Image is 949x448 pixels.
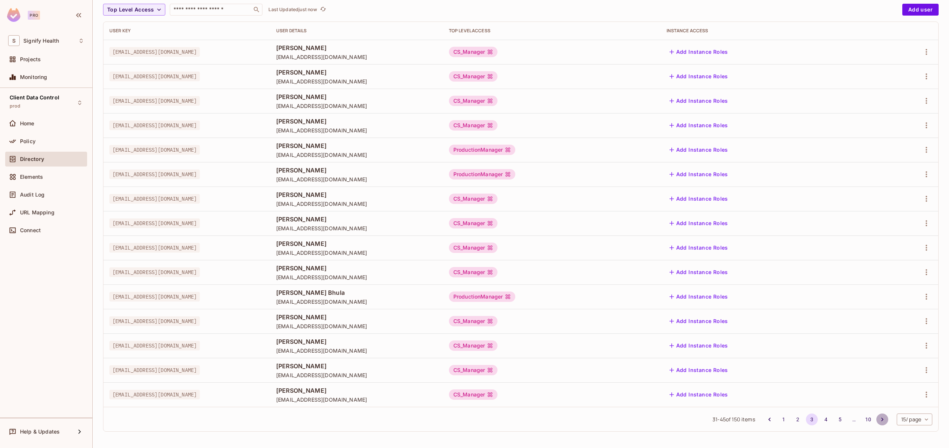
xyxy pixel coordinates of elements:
[449,389,498,400] div: CS_Manager
[109,218,200,228] span: [EMAIL_ADDRESS][DOMAIN_NAME]
[109,96,200,106] span: [EMAIL_ADDRESS][DOMAIN_NAME]
[667,242,731,254] button: Add Instance Roles
[109,194,200,204] span: [EMAIL_ADDRESS][DOMAIN_NAME]
[276,396,437,403] span: [EMAIL_ADDRESS][DOMAIN_NAME]
[103,4,165,16] button: Top Level Access
[449,316,498,326] div: CS_Manager
[20,121,34,126] span: Home
[449,267,498,277] div: CS_Manager
[276,93,437,101] span: [PERSON_NAME]
[862,414,874,425] button: Go to page 10
[109,292,200,302] span: [EMAIL_ADDRESS][DOMAIN_NAME]
[820,414,832,425] button: Go to page 4
[792,414,804,425] button: Go to page 2
[109,341,200,350] span: [EMAIL_ADDRESS][DOMAIN_NAME]
[449,340,498,351] div: CS_Manager
[109,243,200,253] span: [EMAIL_ADDRESS][DOMAIN_NAME]
[20,429,60,435] span: Help & Updates
[902,4,939,16] button: Add user
[317,5,327,14] span: Click to refresh data
[10,103,21,109] span: prod
[23,38,59,44] span: Workspace: Signify Health
[449,71,498,82] div: CS_Manager
[667,364,731,376] button: Add Instance Roles
[276,240,437,248] span: [PERSON_NAME]
[449,169,516,179] div: ProductionManager
[276,53,437,60] span: [EMAIL_ADDRESS][DOMAIN_NAME]
[276,151,437,158] span: [EMAIL_ADDRESS][DOMAIN_NAME]
[667,119,731,131] button: Add Instance Roles
[276,78,437,85] span: [EMAIL_ADDRESS][DOMAIN_NAME]
[320,6,326,13] span: refresh
[449,145,516,155] div: ProductionManager
[667,389,731,401] button: Add Instance Roles
[276,313,437,321] span: [PERSON_NAME]
[109,47,200,57] span: [EMAIL_ADDRESS][DOMAIN_NAME]
[834,414,846,425] button: Go to page 5
[7,8,20,22] img: SReyMgAAAABJRU5ErkJggg==
[276,298,437,305] span: [EMAIL_ADDRESS][DOMAIN_NAME]
[276,225,437,232] span: [EMAIL_ADDRESS][DOMAIN_NAME]
[107,5,154,14] span: Top Level Access
[712,415,755,424] span: 31 - 45 of 150 items
[268,7,317,13] p: Last Updated just now
[20,192,44,198] span: Audit Log
[449,96,498,106] div: CS_Manager
[109,145,200,155] span: [EMAIL_ADDRESS][DOMAIN_NAME]
[276,200,437,207] span: [EMAIL_ADDRESS][DOMAIN_NAME]
[20,74,47,80] span: Monitoring
[449,194,498,204] div: CS_Manager
[20,156,44,162] span: Directory
[876,414,888,425] button: Go to next page
[449,243,498,253] div: CS_Manager
[109,121,200,130] span: [EMAIL_ADDRESS][DOMAIN_NAME]
[109,28,264,34] div: User Key
[276,372,437,379] span: [EMAIL_ADDRESS][DOMAIN_NAME]
[276,323,437,330] span: [EMAIL_ADDRESS][DOMAIN_NAME]
[276,264,437,272] span: [PERSON_NAME]
[276,215,437,223] span: [PERSON_NAME]
[848,416,860,423] div: …
[667,28,867,34] div: Instance Access
[20,227,41,233] span: Connect
[449,365,498,375] div: CS_Manager
[276,102,437,109] span: [EMAIL_ADDRESS][DOMAIN_NAME]
[667,340,731,352] button: Add Instance Roles
[667,70,731,82] button: Add Instance Roles
[318,5,327,14] button: refresh
[667,193,731,205] button: Add Instance Roles
[276,28,437,34] div: User Details
[10,95,59,101] span: Client Data Control
[276,249,437,256] span: [EMAIL_ADDRESS][DOMAIN_NAME]
[778,414,790,425] button: Go to page 1
[667,266,731,278] button: Add Instance Roles
[449,47,498,57] div: CS_Manager
[109,316,200,326] span: [EMAIL_ADDRESS][DOMAIN_NAME]
[276,274,437,281] span: [EMAIL_ADDRESS][DOMAIN_NAME]
[20,56,41,62] span: Projects
[109,72,200,81] span: [EMAIL_ADDRESS][DOMAIN_NAME]
[667,291,731,303] button: Add Instance Roles
[276,44,437,52] span: [PERSON_NAME]
[20,174,43,180] span: Elements
[449,218,498,228] div: CS_Manager
[8,35,20,46] span: S
[276,337,437,346] span: [PERSON_NAME]
[276,117,437,125] span: [PERSON_NAME]
[276,347,437,354] span: [EMAIL_ADDRESS][DOMAIN_NAME]
[276,127,437,134] span: [EMAIL_ADDRESS][DOMAIN_NAME]
[276,386,437,395] span: [PERSON_NAME]
[276,166,437,174] span: [PERSON_NAME]
[20,138,36,144] span: Policy
[276,142,437,150] span: [PERSON_NAME]
[667,168,731,180] button: Add Instance Roles
[449,120,498,131] div: CS_Manager
[667,315,731,327] button: Add Instance Roles
[109,169,200,179] span: [EMAIL_ADDRESS][DOMAIN_NAME]
[667,95,731,107] button: Add Instance Roles
[897,414,932,425] div: 15 / page
[109,390,200,399] span: [EMAIL_ADDRESS][DOMAIN_NAME]
[276,289,437,297] span: [PERSON_NAME] Bhula
[28,11,40,20] div: Pro
[764,414,776,425] button: Go to previous page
